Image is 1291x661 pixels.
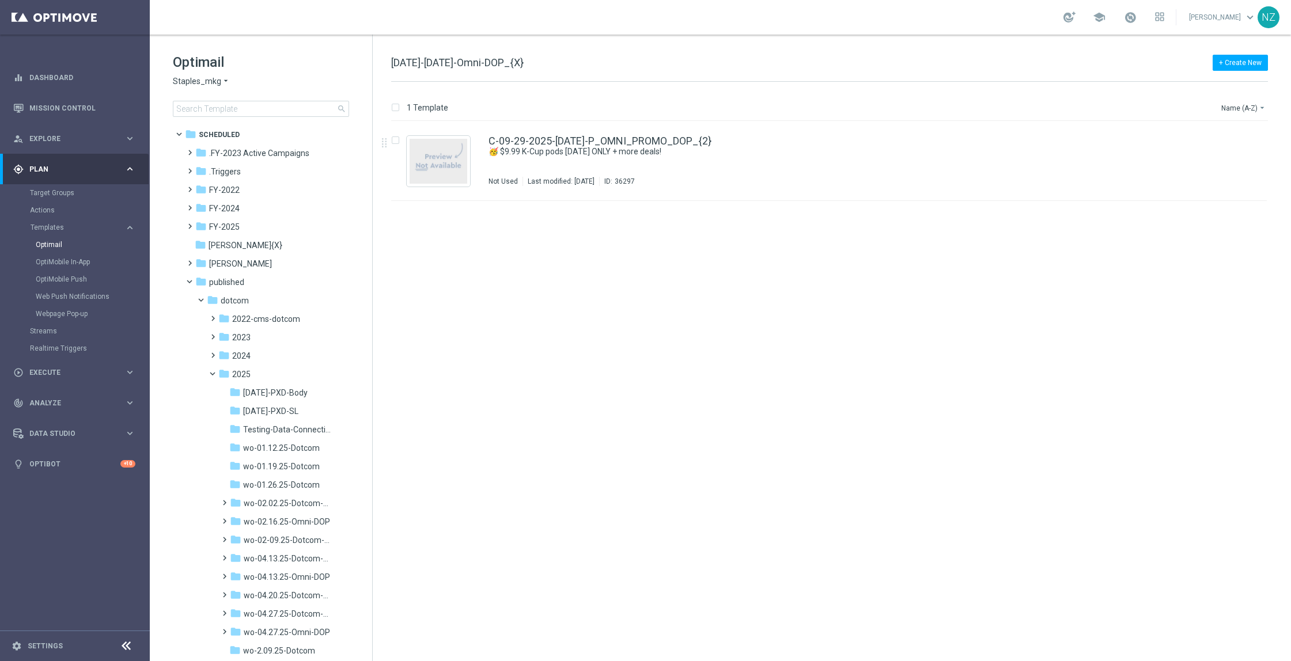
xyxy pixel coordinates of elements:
div: Analyze [13,398,124,408]
a: Optimail [36,240,120,249]
i: folder [230,552,241,564]
div: 🥳 $9.99 K-Cup pods TODAY ONLY + more deals! [489,146,1218,157]
i: folder [218,350,230,361]
i: folder [230,497,241,508]
i: arrow_drop_down [221,76,230,87]
a: Dashboard [29,62,135,93]
span: Data Studio [29,430,124,437]
h1: Optimail [173,53,349,71]
i: folder [218,368,230,379]
i: folder [229,405,241,416]
a: OptiMobile In-App [36,257,120,267]
a: [PERSON_NAME]keyboard_arrow_down [1188,9,1258,26]
i: equalizer [13,73,24,83]
a: 🥳 $9.99 K-Cup pods [DATE] ONLY + more deals! [489,146,1192,157]
div: Not Used [489,177,518,186]
i: folder [230,534,241,545]
a: Mission Control [29,93,135,123]
span: wo-2.09.25-Dotcom [243,645,315,656]
a: Streams [30,326,120,336]
p: 1 Template [407,102,448,113]
span: 2023 [232,332,251,343]
div: Realtime Triggers [30,340,149,357]
i: folder [195,165,207,177]
div: Actions [30,202,149,219]
div: Streams [30,322,149,340]
i: folder [230,626,241,637]
div: Optimail [36,236,149,253]
i: folder [229,442,241,453]
i: folder [195,147,207,158]
span: wo-04.13.25-Dotcom-DOP_{X} [244,553,333,564]
span: wo-02.02.25-Dotcom-DOP [244,498,333,508]
i: folder [230,589,241,601]
span: wo-04.20.25-Dotcom-DOP [244,590,333,601]
span: Plan [29,166,124,173]
span: wo-02.16.25-Omni-DOP [244,516,330,527]
span: 01.27.25-PXD-SL [243,406,298,416]
div: Press SPACE to select this row. [380,121,1289,201]
button: Name (A-Z)arrow_drop_down [1220,101,1268,115]
div: ID: [599,177,635,186]
i: folder [195,221,207,232]
span: school [1093,11,1106,24]
span: wo-02-09.25-Dotcom-DOP [244,535,333,545]
i: folder [229,644,241,656]
i: folder [230,571,241,582]
div: Mission Control [13,93,135,123]
i: keyboard_arrow_right [124,428,135,439]
div: Webpage Pop-up [36,305,149,322]
i: folder [195,239,206,250]
button: Templates keyboard_arrow_right [30,223,136,232]
i: folder [230,607,241,619]
i: keyboard_arrow_right [124,397,135,408]
button: play_circle_outline Execute keyboard_arrow_right [13,368,136,377]
span: wo-04.27.25-Dotcom-DOP [244,609,333,619]
div: Templates [31,224,124,231]
button: Data Studio keyboard_arrow_right [13,429,136,438]
div: Target Groups [30,184,149,202]
a: Webpage Pop-up [36,309,120,318]
div: 36297 [615,177,635,186]
div: person_search Explore keyboard_arrow_right [13,134,136,143]
a: Realtime Triggers [30,344,120,353]
a: OptiMobile Push [36,275,120,284]
span: Testing-Data-Connection-DOP [243,424,333,435]
i: folder [185,128,196,140]
div: Dashboard [13,62,135,93]
span: wo-01.26.25-Dotcom [243,480,320,490]
a: Optibot [29,449,120,479]
span: keyboard_arrow_down [1244,11,1256,24]
i: folder [195,276,207,287]
span: Analyze [29,400,124,407]
button: lightbulb Optibot +10 [13,459,136,469]
span: wo-04.13.25-Omni-DOP [244,572,330,582]
span: jonathan_testing_folder [209,259,272,269]
span: .FY-2023 Active Campaigns [209,148,309,158]
i: folder [229,460,241,472]
span: dotcom [221,295,249,306]
span: [DATE]-[DATE]-Omni-DOP_{X} [391,56,524,69]
span: 2024 [232,351,251,361]
i: arrow_drop_down [1258,103,1267,112]
span: FY-2024 [209,203,240,214]
span: wo-01.19.25-Dotcom [243,461,320,472]
span: FY-2025 [209,222,240,232]
div: Web Push Notifications [36,288,149,305]
i: folder [218,313,230,324]
div: Last modified: [DATE] [523,177,599,186]
button: gps_fixed Plan keyboard_arrow_right [13,165,136,174]
button: equalizer Dashboard [13,73,136,82]
div: Execute [13,367,124,378]
div: +10 [120,460,135,468]
i: keyboard_arrow_right [124,367,135,378]
div: OptiMobile In-App [36,253,149,271]
i: folder [195,184,207,195]
a: Target Groups [30,188,120,197]
span: Staples_mkg [173,76,221,87]
i: folder [195,257,207,269]
i: keyboard_arrow_right [124,222,135,233]
i: folder [207,294,218,306]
